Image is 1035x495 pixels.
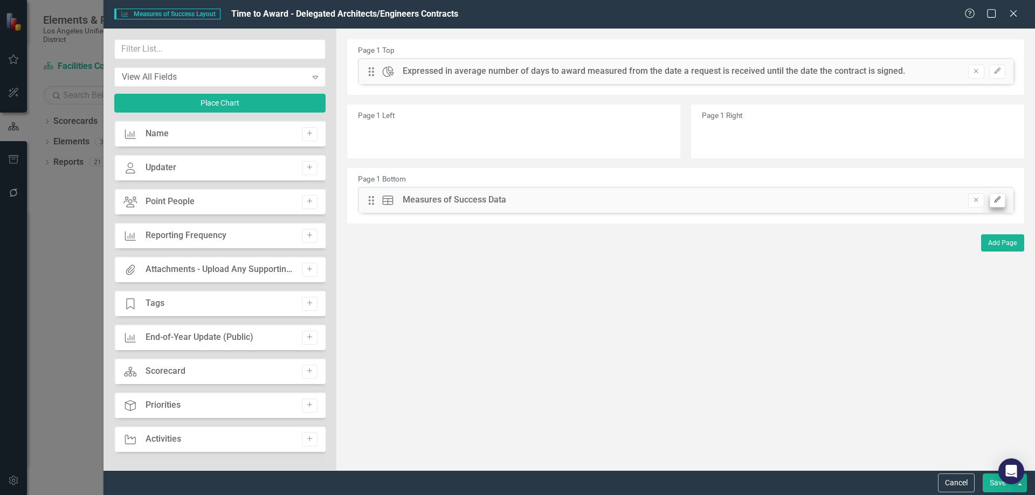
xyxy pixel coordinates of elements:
[146,331,253,344] div: End-of-Year Update (Public)
[146,297,164,310] div: Tags
[358,111,395,120] small: Page 1 Left
[998,458,1024,484] div: Open Intercom Messenger
[146,196,195,208] div: Point People
[114,39,326,59] input: Filter List...
[358,175,406,183] small: Page 1 Bottom
[702,111,742,120] small: Page 1 Right
[114,94,326,113] button: Place Chart
[146,433,181,445] div: Activities
[403,65,905,78] div: Expressed in average number of days to award measured from the date a request is received until t...
[938,473,975,492] button: Cancel
[146,263,296,276] div: Attachments - Upload Any Supporting Documentation
[122,71,307,83] div: View All Fields
[146,229,226,242] div: Reporting Frequency
[231,9,458,19] span: Time to Award - Delegated Architects/Engineers Contracts
[983,473,1013,492] button: Save
[114,9,220,19] span: Measures of Success Layout
[146,399,181,412] div: Priorities
[146,365,185,378] div: Scorecard
[146,128,169,140] div: Name
[981,234,1024,252] button: Add Page
[146,162,176,174] div: Updater
[358,46,395,54] small: Page 1 Top
[403,194,506,206] div: Measures of Success Data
